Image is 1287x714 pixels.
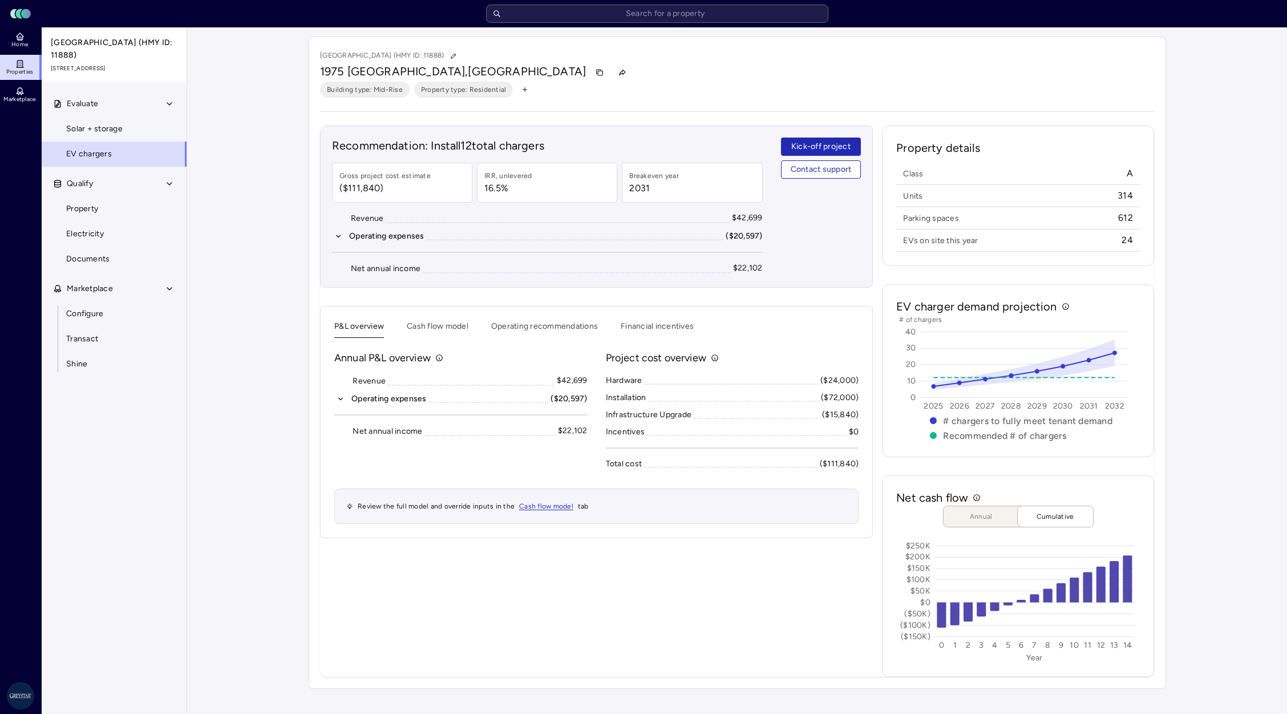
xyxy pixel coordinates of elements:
a: EV chargers [41,142,187,167]
div: $22,102 [558,425,588,437]
span: Property [66,203,98,215]
span: 612 [1118,212,1133,224]
text: 14 [1123,640,1132,650]
span: Marketplace [67,283,113,295]
text: $250K [906,541,930,551]
text: 13 [1110,640,1119,650]
div: Incentives [606,426,645,438]
text: 9 [1059,640,1063,650]
span: Configure [66,308,103,320]
input: Search for a property [486,5,828,23]
span: [GEOGRAPHIC_DATA] (HMY ID: 11888) [51,37,179,62]
text: 2031 [1080,401,1098,411]
div: Revenue [351,212,384,225]
text: 40 [906,327,917,337]
span: A [1127,167,1133,180]
div: ($24,000) [820,374,859,387]
span: Transact [66,333,98,345]
div: Gross project cost estimate [339,170,431,181]
span: Shine [66,358,87,370]
text: 4 [992,640,997,650]
span: Property type: Residential [421,84,507,95]
button: Qualify [42,171,188,196]
text: 7 [1033,640,1037,650]
text: 6 [1019,640,1023,650]
text: 1 [953,640,957,650]
text: Year [1027,653,1043,663]
span: Properties [6,68,34,75]
a: Property [41,196,187,221]
text: 0 [911,393,916,402]
div: ($15,840) [822,409,859,421]
span: Kick-off project [791,140,851,153]
div: Net annual income [353,425,422,438]
span: Solar + storage [66,123,123,135]
div: Review the full model and override inputs in the tab [334,489,859,524]
text: 2 [966,640,970,650]
span: EV chargers [66,148,112,160]
div: Hardware [606,374,642,387]
a: Documents [41,247,187,272]
a: Transact [41,326,187,352]
img: Greystar AS [7,682,34,709]
span: EVs on site this year [903,235,978,246]
button: Cash flow model [407,320,468,338]
text: $0 [921,598,931,607]
text: 30 [906,343,917,353]
text: ($150K) [901,632,930,642]
text: 0 [939,640,944,650]
text: 12 [1097,640,1106,650]
button: Financial incentives [621,320,694,338]
span: 16.5% [484,181,532,195]
p: [GEOGRAPHIC_DATA] (HMY ID: 11888) [320,49,461,63]
div: IRR, unlevered [484,170,532,181]
button: Property type: Residential [414,82,513,98]
text: 2030 [1053,401,1073,411]
button: Operating recommendations [491,320,598,338]
div: Total cost [606,458,642,470]
text: 2029 [1027,401,1047,411]
span: Building type: Mid-Rise [327,84,403,95]
div: Net annual income [351,263,420,275]
text: 2028 [1001,401,1021,411]
span: Units [903,191,922,201]
span: ($111,840) [339,181,431,195]
span: Class [903,168,923,179]
button: Marketplace [42,276,188,301]
span: [STREET_ADDRESS] [51,64,179,73]
text: ($50K) [905,609,931,619]
text: 20 [906,360,917,369]
span: Qualify [67,178,93,190]
span: Electricity [66,228,104,240]
a: Electricity [41,221,187,247]
span: Home [11,41,28,48]
span: Parking spaces [903,213,959,224]
text: # of chargers [899,316,942,324]
span: Contact support [791,163,852,176]
span: Evaluate [67,98,98,110]
div: ($72,000) [821,392,859,404]
span: Annual [953,511,1010,522]
h2: EV charger demand projection [896,298,1057,314]
span: [GEOGRAPHIC_DATA] [468,64,586,78]
div: ($20,597) [726,230,762,243]
a: Cash flow model [519,501,573,512]
text: 3 [979,640,984,650]
text: $150K [907,563,930,573]
span: 1975 [GEOGRAPHIC_DATA], [320,64,468,78]
a: Solar + storage [41,116,187,142]
h2: Net cash flow [896,490,968,506]
div: ($20,597) [551,393,587,405]
span: Cash flow model [519,502,573,510]
text: 2026 [950,401,969,411]
text: 2032 [1105,401,1124,411]
div: Operating expenses [351,393,427,405]
text: 11 [1084,640,1092,650]
div: Installation [606,392,646,404]
button: Evaluate [42,91,188,116]
button: Contact support [781,160,861,179]
text: 2025 [924,401,944,411]
div: Revenue [353,375,386,388]
div: $42,699 [732,212,763,224]
a: Configure [41,301,187,326]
